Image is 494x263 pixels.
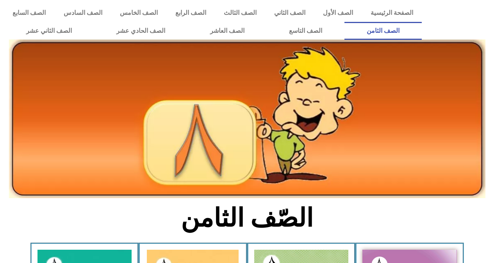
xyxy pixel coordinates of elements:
a: الصف الرابع [166,4,215,22]
a: الصف الثامن [344,22,422,40]
a: الصف الثاني [265,4,314,22]
a: الصف الثالث [215,4,265,22]
a: الصف السابع [4,4,55,22]
a: الصف السادس [55,4,111,22]
a: الصف العاشر [188,22,267,40]
h2: الصّف الثامن [118,203,376,233]
a: الصف التاسع [267,22,344,40]
a: الصفحة الرئيسية [362,4,422,22]
a: الصف الخامس [111,4,166,22]
a: الصف الأول [314,4,362,22]
a: الصف الحادي عشر [94,22,187,40]
a: الصف الثاني عشر [4,22,94,40]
